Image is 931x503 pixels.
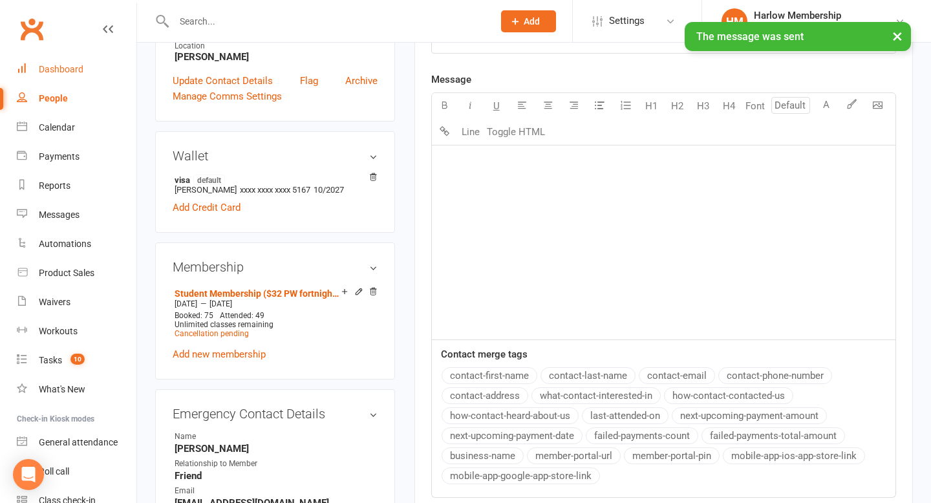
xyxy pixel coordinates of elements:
button: last-attended-on [582,407,669,424]
div: Open Intercom Messenger [13,459,44,490]
a: Cancellation pending [175,329,249,338]
span: U [493,100,500,112]
div: Calendar [39,122,75,133]
a: Workouts [17,317,136,346]
div: Name [175,431,281,443]
a: Student Membership ($32 PW fortnightly) [175,288,341,299]
div: General attendance [39,437,118,447]
button: Line [458,119,484,145]
h3: Emergency Contact Details [173,407,378,421]
strong: [PERSON_NAME] [175,443,378,455]
span: 10/2027 [314,185,344,195]
button: member-portal-pin [624,447,720,464]
button: Add [501,10,556,32]
a: Archive [345,73,378,89]
button: H4 [716,93,742,119]
div: Reports [39,180,70,191]
button: contact-address [442,387,528,404]
strong: Friend [175,470,378,482]
span: Unlimited classes remaining [175,320,273,329]
a: Reports [17,171,136,200]
button: what-contact-interested-in [531,387,661,404]
button: contact-email [639,367,715,384]
button: how-contact-contacted-us [664,387,793,404]
li: [PERSON_NAME] [173,173,378,197]
button: next-upcoming-payment-amount [672,407,827,424]
div: Payments [39,151,80,162]
button: Font [742,93,768,119]
button: contact-first-name [442,367,537,384]
span: 10 [70,354,85,365]
a: Manage Comms Settings [173,89,282,104]
a: Add Credit Card [173,200,241,215]
a: Clubworx [16,13,48,45]
button: next-upcoming-payment-date [442,427,583,444]
a: Product Sales [17,259,136,288]
div: Email [175,485,281,497]
div: HM [722,8,747,34]
div: Relationship to Member [175,458,281,470]
strong: visa [175,175,371,185]
div: Harlow Membership [754,10,895,21]
div: Tasks [39,355,62,365]
button: H3 [690,93,716,119]
a: Update Contact Details [173,73,273,89]
label: Contact merge tags [441,347,528,362]
button: Toggle HTML [484,119,548,145]
span: Booked: 75 [175,311,213,320]
button: how-contact-heard-about-us [442,407,579,424]
button: contact-phone-number [718,367,832,384]
div: Automations [39,239,91,249]
a: Add new membership [173,348,266,360]
button: contact-last-name [540,367,636,384]
a: Automations [17,230,136,259]
button: mobile-app-ios-app-store-link [723,447,865,464]
a: Roll call [17,457,136,486]
div: The message was sent [685,22,911,51]
div: Waivers [39,297,70,307]
button: H1 [639,93,665,119]
div: Roll call [39,466,69,476]
a: Tasks 10 [17,346,136,375]
div: Harlow Hot Yoga, Pilates and Barre [754,21,895,33]
button: failed-payments-total-amount [701,427,845,444]
button: failed-payments-count [586,427,698,444]
span: Settings [609,6,645,36]
a: Dashboard [17,55,136,84]
a: People [17,84,136,113]
span: [DATE] [175,299,197,308]
button: business-name [442,447,524,464]
button: A [813,93,839,119]
div: Product Sales [39,268,94,278]
a: Flag [300,73,318,89]
div: What's New [39,384,85,394]
span: Add [524,16,540,27]
input: Search... [170,12,484,30]
span: default [193,175,225,185]
label: Message [431,72,471,87]
div: — [171,299,378,309]
div: Dashboard [39,64,83,74]
a: General attendance kiosk mode [17,428,136,457]
h3: Membership [173,260,378,274]
a: Calendar [17,113,136,142]
h3: Wallet [173,149,378,163]
button: × [886,22,909,50]
a: Waivers [17,288,136,317]
div: Messages [39,209,80,220]
button: U [484,93,509,119]
div: Workouts [39,326,78,336]
a: What's New [17,375,136,404]
div: People [39,93,68,103]
a: Messages [17,200,136,230]
a: Payments [17,142,136,171]
button: mobile-app-google-app-store-link [442,467,600,484]
button: member-portal-url [527,447,621,464]
span: [DATE] [209,299,232,308]
span: xxxx xxxx xxxx 5167 [240,185,310,195]
strong: [PERSON_NAME] [175,51,378,63]
button: H2 [665,93,690,119]
input: Default [771,97,810,114]
span: Attended: 49 [220,311,264,320]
